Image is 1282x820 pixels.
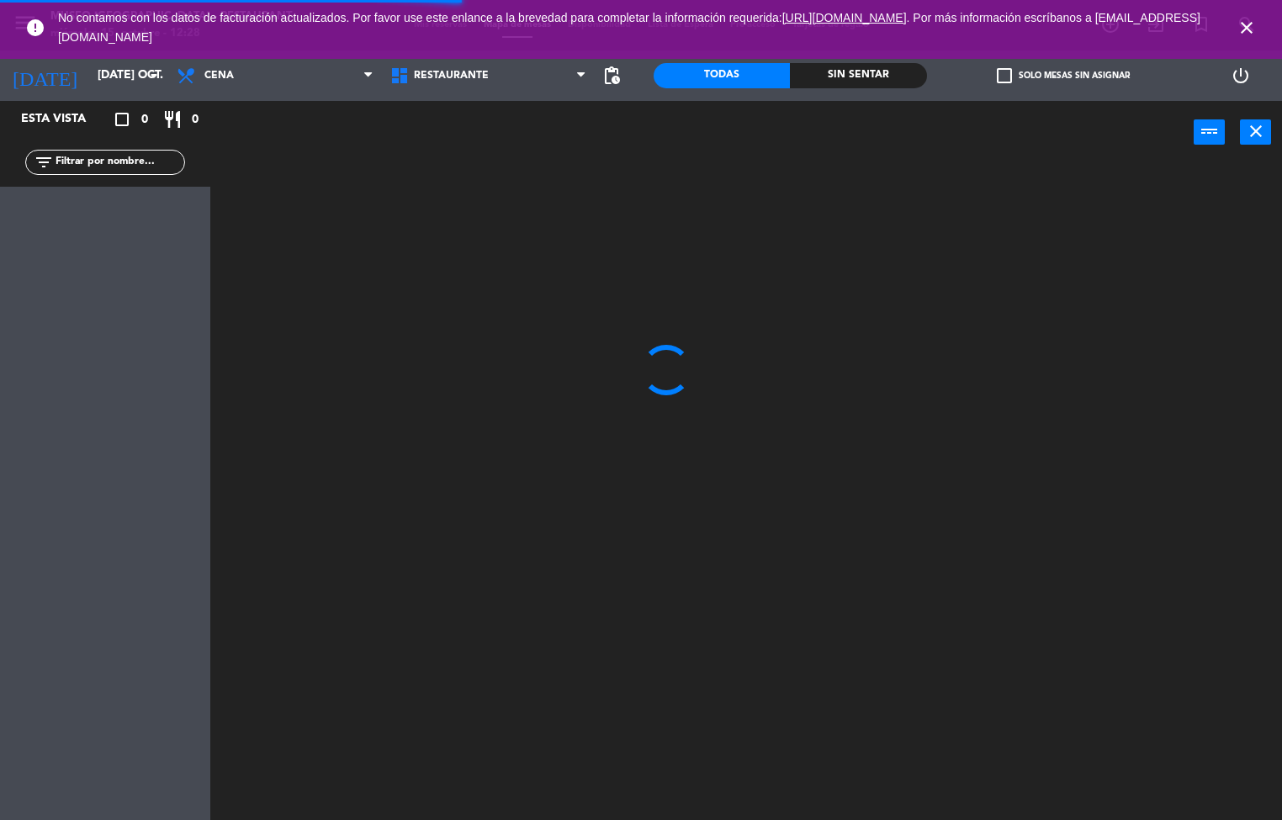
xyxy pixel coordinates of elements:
[782,11,907,24] a: [URL][DOMAIN_NAME]
[414,70,489,82] span: Restaurante
[58,11,1200,44] a: . Por más información escríbanos a [EMAIL_ADDRESS][DOMAIN_NAME]
[654,63,790,88] div: Todas
[790,63,926,88] div: Sin sentar
[34,152,54,172] i: filter_list
[601,66,622,86] span: pending_actions
[8,109,121,130] div: Esta vista
[1237,18,1257,38] i: close
[54,153,184,172] input: Filtrar por nombre...
[1240,119,1271,145] button: close
[1200,121,1220,141] i: power_input
[1246,121,1266,141] i: close
[141,110,148,130] span: 0
[997,68,1012,83] span: check_box_outline_blank
[162,109,183,130] i: restaurant
[192,110,199,130] span: 0
[112,109,132,130] i: crop_square
[144,66,164,86] i: arrow_drop_down
[25,18,45,38] i: error
[1231,66,1251,86] i: power_settings_new
[204,70,234,82] span: Cena
[1194,119,1225,145] button: power_input
[58,11,1200,44] span: No contamos con los datos de facturación actualizados. Por favor use este enlance a la brevedad p...
[997,68,1130,83] label: Solo mesas sin asignar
